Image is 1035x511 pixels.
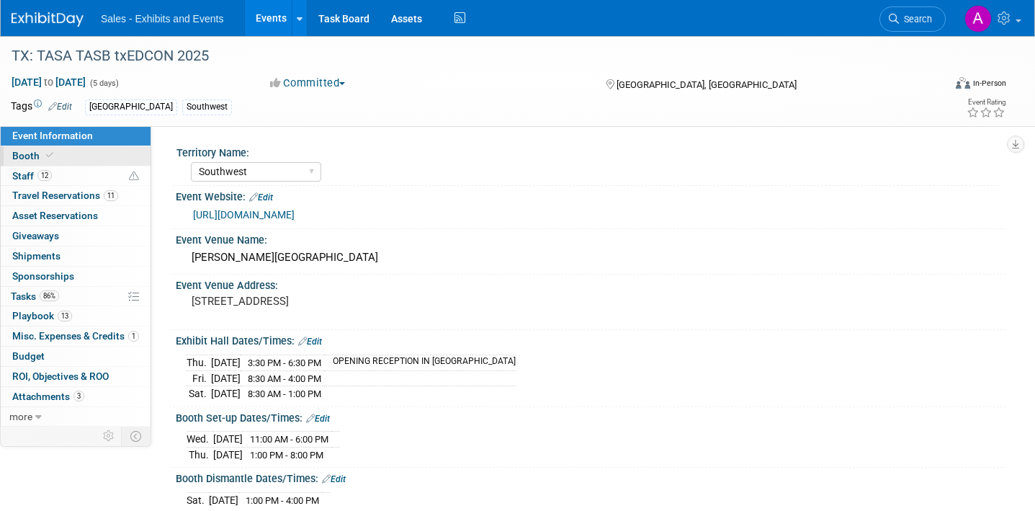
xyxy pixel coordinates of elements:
[964,5,992,32] img: Alexandra Horne
[1,347,151,366] a: Budget
[298,337,322,347] a: Edit
[176,142,1000,160] div: Territory Name:
[40,290,59,301] span: 86%
[12,190,118,201] span: Travel Reservations
[12,270,74,282] span: Sponsorships
[248,373,321,384] span: 8:30 AM - 4:00 PM
[265,76,351,91] button: Committed
[129,170,139,183] span: Potential Scheduling Conflict -- at least one attendee is tagged in another overlapping event.
[248,388,321,399] span: 8:30 AM - 1:00 PM
[101,13,223,25] span: Sales - Exhibits and Events
[322,474,346,484] a: Edit
[250,450,323,461] span: 1:00 PM - 8:00 PM
[58,311,72,321] span: 13
[187,246,995,269] div: [PERSON_NAME][GEOGRAPHIC_DATA]
[12,350,45,362] span: Budget
[899,14,932,25] span: Search
[1,306,151,326] a: Playbook13
[250,434,328,445] span: 11:00 AM - 6:00 PM
[1,287,151,306] a: Tasks86%
[11,99,72,115] td: Tags
[1,226,151,246] a: Giveaways
[12,250,61,262] span: Shipments
[249,192,273,203] a: Edit
[187,432,213,448] td: Wed.
[1,326,151,346] a: Misc. Expenses & Credits1
[1,387,151,406] a: Attachments3
[209,492,238,507] td: [DATE]
[11,76,86,89] span: [DATE] [DATE]
[182,99,232,115] div: Southwest
[306,414,330,424] a: Edit
[12,130,93,141] span: Event Information
[85,99,177,115] div: [GEOGRAPHIC_DATA]
[176,186,1006,205] div: Event Website:
[1,367,151,386] a: ROI, Objectives & ROO
[956,77,970,89] img: Format-Inperson.png
[46,151,53,159] i: Booth reservation complete
[176,275,1006,293] div: Event Venue Address:
[193,209,295,221] a: [URL][DOMAIN_NAME]
[211,386,241,401] td: [DATE]
[187,492,209,507] td: Sat.
[246,495,319,506] span: 1:00 PM - 4:00 PM
[1,267,151,286] a: Sponsorships
[9,411,32,422] span: more
[12,230,59,241] span: Giveaways
[1,166,151,186] a: Staff12
[89,79,119,88] span: (5 days)
[1,407,151,427] a: more
[12,310,72,321] span: Playbook
[187,355,211,370] td: Thu.
[187,386,211,401] td: Sat.
[211,355,241,370] td: [DATE]
[187,370,211,386] td: Fri.
[6,43,921,69] div: TX: TASA TASB txEDCON 2025
[128,331,139,342] span: 1
[211,370,241,386] td: [DATE]
[97,427,122,445] td: Personalize Event Tab Strip
[12,210,98,221] span: Asset Reservations
[859,75,1006,97] div: Event Format
[12,391,84,402] span: Attachments
[11,290,59,302] span: Tasks
[324,355,516,370] td: OPENING RECEPTION IN [GEOGRAPHIC_DATA]
[12,12,84,27] img: ExhibitDay
[1,206,151,226] a: Asset Reservations
[187,447,213,462] td: Thu.
[967,99,1005,106] div: Event Rating
[176,229,1006,247] div: Event Venue Name:
[176,407,1006,426] div: Booth Set-up Dates/Times:
[972,78,1006,89] div: In-Person
[1,246,151,266] a: Shipments
[1,146,151,166] a: Booth
[1,186,151,205] a: Travel Reservations11
[617,79,797,90] span: [GEOGRAPHIC_DATA], [GEOGRAPHIC_DATA]
[213,432,243,448] td: [DATE]
[879,6,946,32] a: Search
[176,330,1006,349] div: Exhibit Hall Dates/Times:
[213,447,243,462] td: [DATE]
[122,427,151,445] td: Toggle Event Tabs
[42,76,55,88] span: to
[48,102,72,112] a: Edit
[176,468,1006,486] div: Booth Dismantle Dates/Times:
[12,330,139,342] span: Misc. Expenses & Credits
[248,357,321,368] span: 3:30 PM - 6:30 PM
[12,370,109,382] span: ROI, Objectives & ROO
[12,150,56,161] span: Booth
[192,295,506,308] pre: [STREET_ADDRESS]
[73,391,84,401] span: 3
[12,170,52,182] span: Staff
[1,126,151,146] a: Event Information
[104,190,118,201] span: 11
[37,170,52,181] span: 12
